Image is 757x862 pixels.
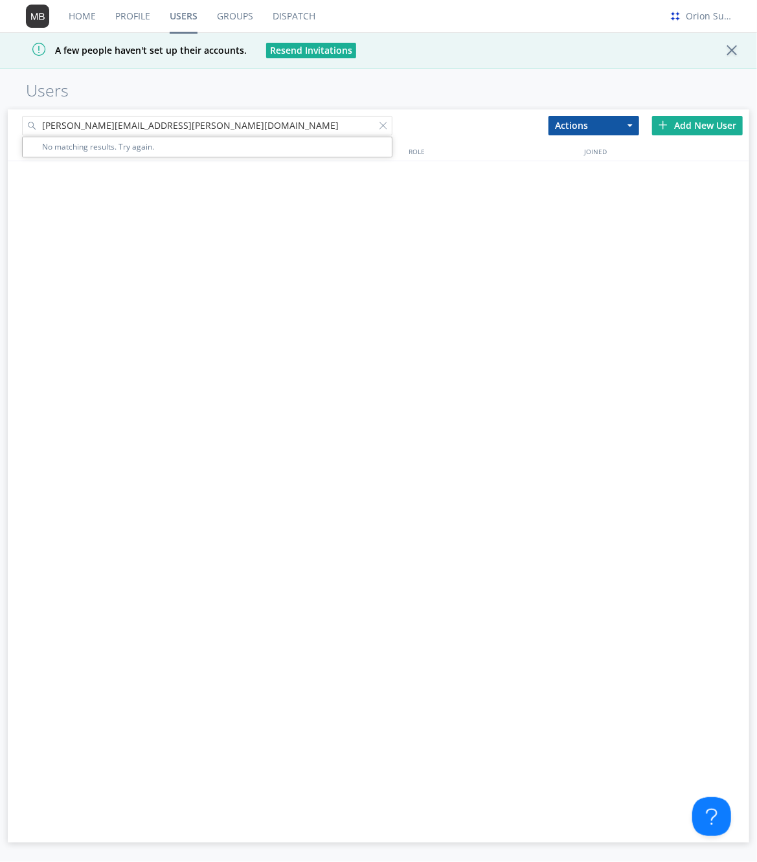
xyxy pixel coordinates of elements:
div: Add New User [652,116,743,135]
button: Actions [548,116,639,135]
img: 373638.png [26,5,49,28]
span: A few people haven't set up their accounts. [10,44,247,56]
img: ecb9e2cea3d84ace8bf4c9269b4bf077 [668,9,683,23]
iframe: Toggle Customer Support [692,797,731,836]
div: Orion Support [686,10,734,23]
div: ROLE [405,142,581,161]
div: JOINED [581,142,756,161]
span: No matching results. Try again. [42,141,389,155]
input: Search users [22,116,393,135]
button: Resend Invitations [266,43,356,58]
img: plus.svg [659,120,668,130]
h1: Users [26,82,757,100]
